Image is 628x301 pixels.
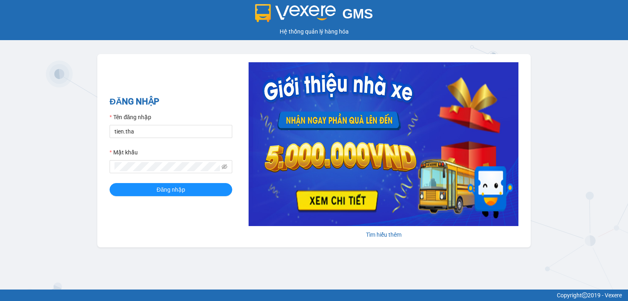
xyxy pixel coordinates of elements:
[249,62,518,226] img: banner-0
[157,185,185,194] span: Đăng nhập
[342,6,373,21] span: GMS
[222,164,227,170] span: eye-invisible
[2,27,626,36] div: Hệ thống quản lý hàng hóa
[110,95,232,109] h2: ĐĂNG NHẬP
[110,148,138,157] label: Mật khẩu
[582,292,588,298] span: copyright
[110,183,232,196] button: Đăng nhập
[255,4,336,22] img: logo 2
[249,230,518,239] div: Tìm hiểu thêm
[6,291,622,300] div: Copyright 2019 - Vexere
[110,113,151,122] label: Tên đăng nhập
[255,12,373,19] a: GMS
[110,125,232,138] input: Tên đăng nhập
[114,162,220,171] input: Mật khẩu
